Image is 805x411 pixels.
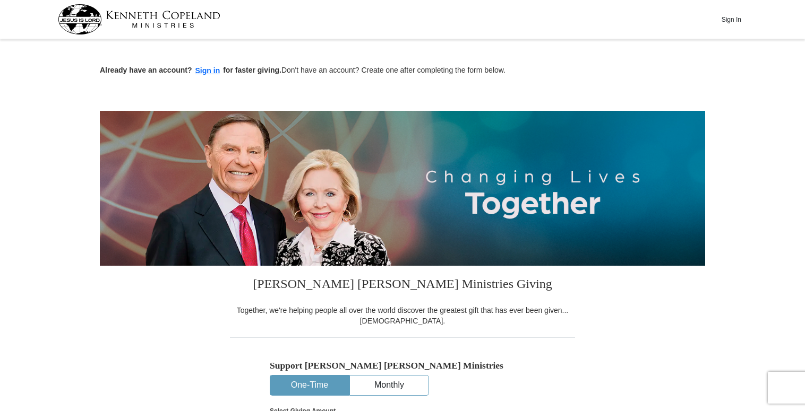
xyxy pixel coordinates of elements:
[192,65,224,77] button: Sign in
[270,375,349,395] button: One-Time
[230,266,575,305] h3: [PERSON_NAME] [PERSON_NAME] Ministries Giving
[100,66,281,74] strong: Already have an account? for faster giving.
[270,360,535,371] h5: Support [PERSON_NAME] [PERSON_NAME] Ministries
[350,375,429,395] button: Monthly
[100,65,705,77] p: Don't have an account? Create one after completing the form below.
[715,11,747,28] button: Sign In
[58,4,220,34] img: kcm-header-logo.svg
[230,305,575,326] div: Together, we're helping people all over the world discover the greatest gift that has ever been g...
